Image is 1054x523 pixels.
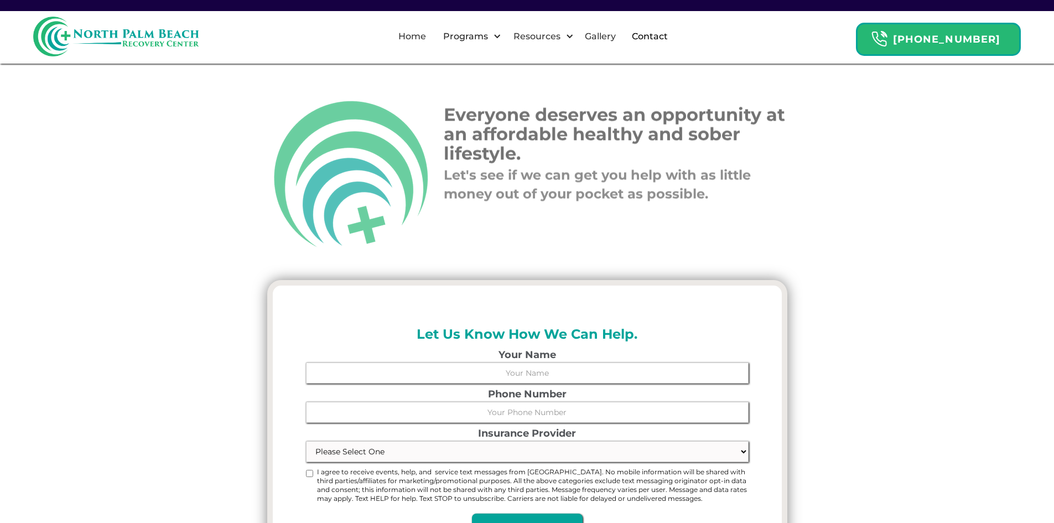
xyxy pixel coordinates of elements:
[504,19,577,54] div: Resources
[578,19,622,54] a: Gallery
[893,33,1000,45] strong: [PHONE_NUMBER]
[306,402,749,423] input: Your Phone Number
[306,470,313,477] input: I agree to receive events, help, and service text messages from [GEOGRAPHIC_DATA]. No mobile info...
[392,19,433,54] a: Home
[306,324,749,344] h2: Let Us Know How We Can Help.
[440,30,491,43] div: Programs
[444,167,751,202] strong: Let's see if we can get you help with as little money out of your pocket as possible.
[511,30,563,43] div: Resources
[444,166,787,203] p: ‍
[306,350,749,360] label: Your Name
[856,17,1021,56] a: Header Calendar Icons[PHONE_NUMBER]
[871,30,887,48] img: Header Calendar Icons
[444,105,787,163] h1: Everyone deserves an opportunity at an affordable healthy and sober lifestyle.
[434,19,504,54] div: Programs
[317,468,749,503] span: I agree to receive events, help, and service text messages from [GEOGRAPHIC_DATA]. No mobile info...
[306,363,749,384] input: Your Name
[306,389,749,399] label: Phone Number
[625,19,674,54] a: Contact
[306,428,749,438] label: Insurance Provider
